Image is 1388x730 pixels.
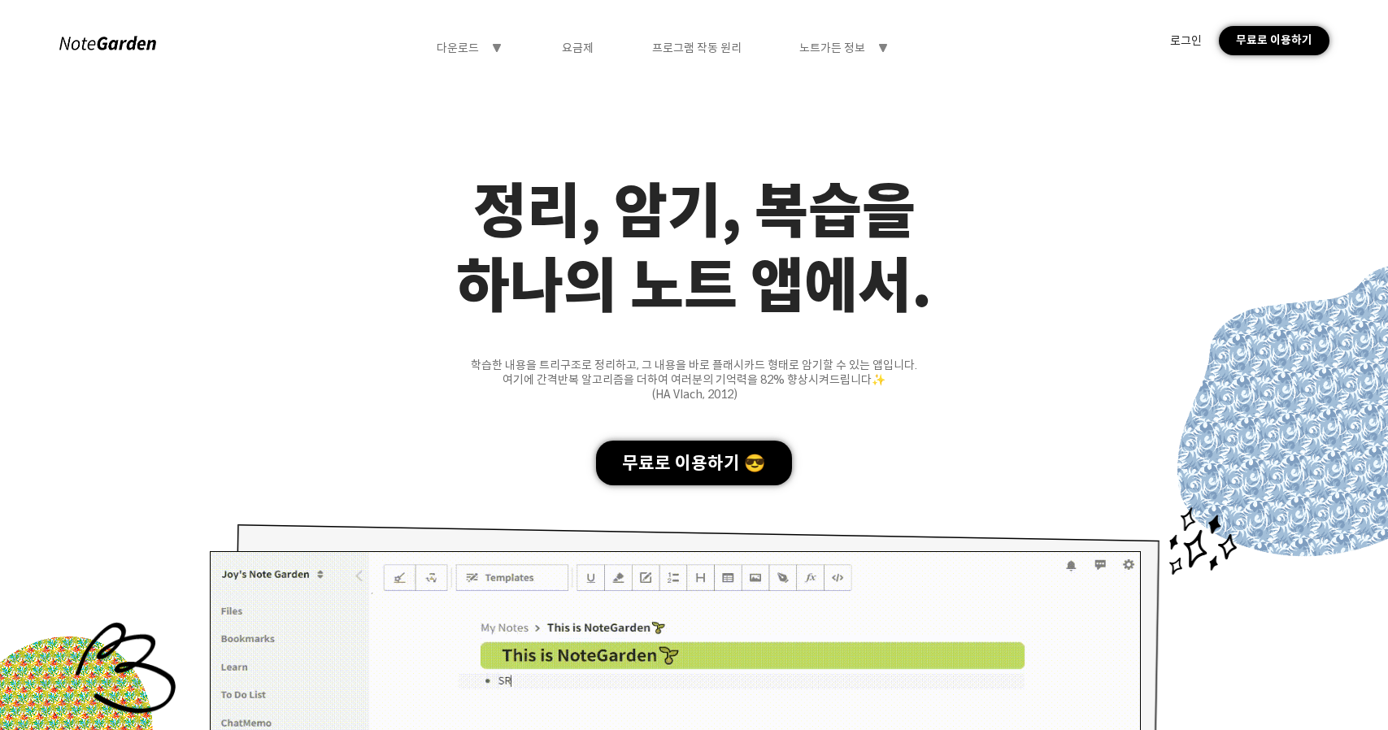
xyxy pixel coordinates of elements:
div: 로그인 [1170,33,1202,48]
div: 요금제 [562,41,594,55]
div: 무료로 이용하기 😎 [596,441,792,486]
div: 프로그램 작동 원리 [652,41,742,55]
div: 다운로드 [437,41,479,55]
div: 무료로 이용하기 [1219,26,1329,55]
div: 노트가든 정보 [799,41,865,55]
